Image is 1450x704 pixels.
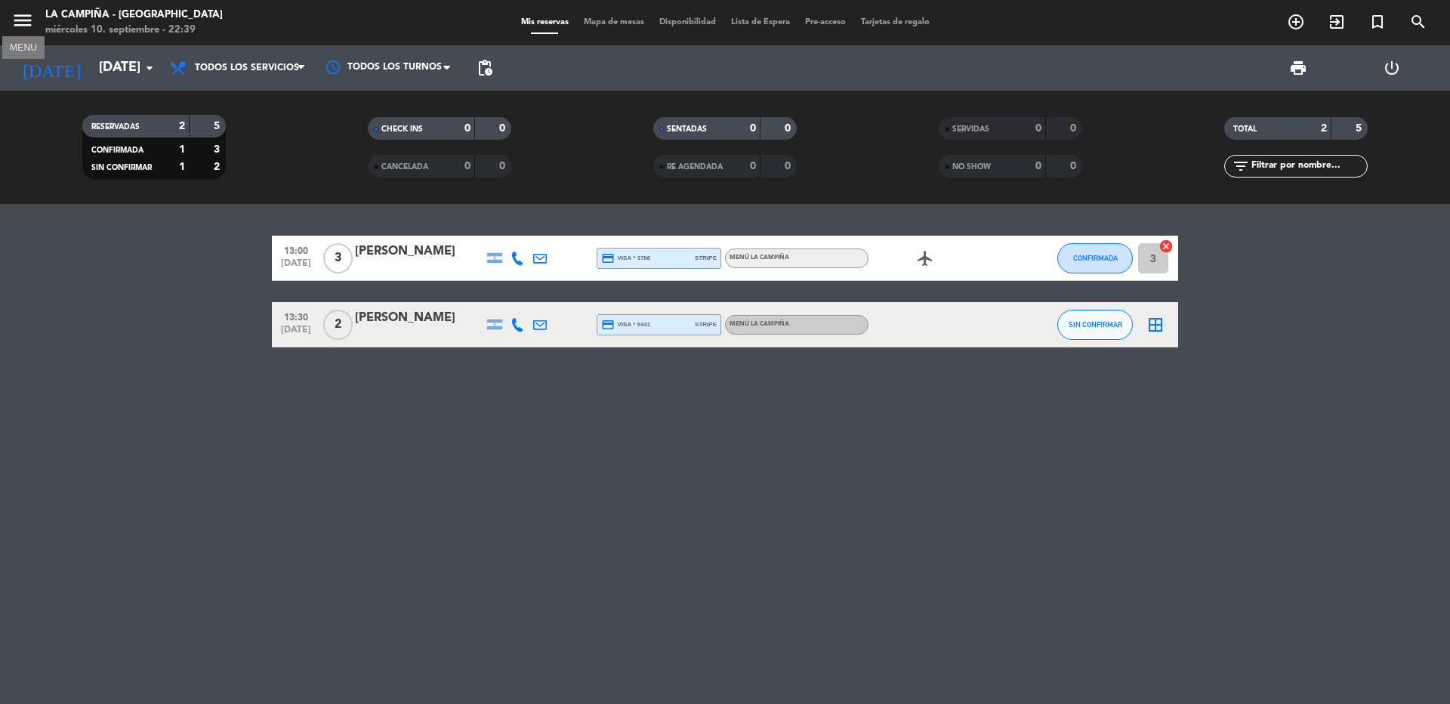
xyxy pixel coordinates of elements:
[45,8,223,23] div: La Campiña - [GEOGRAPHIC_DATA]
[179,144,185,155] strong: 1
[1328,13,1346,31] i: exit_to_app
[750,123,756,134] strong: 0
[952,125,989,133] span: SERVIDAS
[355,242,483,261] div: [PERSON_NAME]
[730,255,789,261] span: MENÚ LA CAMPIÑA
[11,9,34,32] i: menu
[1409,13,1427,31] i: search
[277,307,315,325] span: 13:30
[695,253,717,263] span: stripe
[750,161,756,171] strong: 0
[323,243,353,273] span: 3
[853,18,937,26] span: Tarjetas de regalo
[730,321,789,327] span: MENÚ LA CAMPIÑA
[1232,157,1250,175] i: filter_list
[195,63,299,73] span: Todos los servicios
[1070,123,1079,134] strong: 0
[464,161,470,171] strong: 0
[91,147,143,154] span: CONFIRMADA
[1383,59,1401,77] i: power_settings_new
[381,163,428,171] span: CANCELADA
[91,123,140,131] span: RESERVADAS
[652,18,723,26] span: Disponibilidad
[1146,316,1165,334] i: border_all
[1233,125,1257,133] span: TOTAL
[1057,243,1133,273] button: CONFIRMADA
[1069,320,1122,329] span: SIN CONFIRMAR
[381,125,423,133] span: CHECK INS
[11,9,34,37] button: menu
[797,18,853,26] span: Pre-acceso
[785,123,794,134] strong: 0
[1345,45,1439,91] div: LOG OUT
[514,18,576,26] span: Mis reservas
[277,241,315,258] span: 13:00
[667,163,723,171] span: RE AGENDADA
[695,320,717,329] span: stripe
[667,125,707,133] span: SENTADAS
[464,123,470,134] strong: 0
[91,164,152,171] span: SIN CONFIRMAR
[179,162,185,172] strong: 1
[476,59,494,77] span: pending_actions
[1250,158,1367,174] input: Filtrar por nombre...
[601,252,615,265] i: credit_card
[1321,123,1327,134] strong: 2
[1287,13,1305,31] i: add_circle_outline
[1158,239,1174,254] i: cancel
[916,249,934,267] i: airplanemode_active
[499,161,508,171] strong: 0
[277,258,315,276] span: [DATE]
[1035,161,1041,171] strong: 0
[785,161,794,171] strong: 0
[323,310,353,340] span: 2
[214,144,223,155] strong: 3
[576,18,652,26] span: Mapa de mesas
[601,318,615,332] i: credit_card
[1356,123,1365,134] strong: 5
[1035,123,1041,134] strong: 0
[1070,161,1079,171] strong: 0
[179,121,185,131] strong: 2
[140,59,159,77] i: arrow_drop_down
[499,123,508,134] strong: 0
[1057,310,1133,340] button: SIN CONFIRMAR
[952,163,991,171] span: NO SHOW
[1368,13,1387,31] i: turned_in_not
[1289,59,1307,77] span: print
[45,23,223,38] div: miércoles 10. septiembre - 22:39
[214,121,223,131] strong: 5
[723,18,797,26] span: Lista de Espera
[1073,254,1118,262] span: CONFIRMADA
[601,318,650,332] span: visa * 9441
[2,40,45,54] div: MENU
[601,252,650,265] span: visa * 3786
[11,51,91,85] i: [DATE]
[355,308,483,328] div: [PERSON_NAME]
[214,162,223,172] strong: 2
[277,325,315,342] span: [DATE]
